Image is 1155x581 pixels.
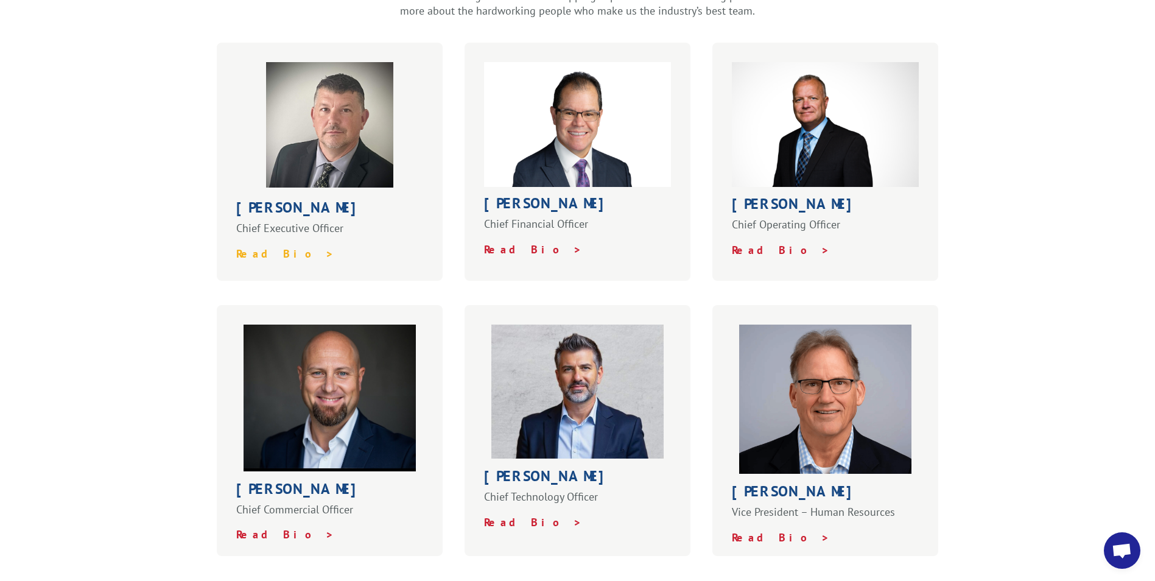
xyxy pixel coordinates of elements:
img: placeholder-person [244,325,416,471]
div: Open chat [1104,532,1140,569]
a: Read Bio > [732,243,830,257]
p: Vice President – Human Resources [732,505,919,530]
p: Chief Operating Officer [732,217,919,243]
h1: [PERSON_NAME] [484,469,672,490]
p: Chief Technology Officer [484,490,672,515]
h1: [PERSON_NAME] [732,484,919,505]
h1: [PERSON_NAME] [236,200,424,221]
a: Read Bio > [484,515,582,529]
a: Read Bio > [236,527,334,541]
img: bobkenna-profilepic [266,62,393,188]
h1: [PERSON_NAME] [484,196,672,217]
img: Greg Laminack [732,62,919,187]
img: dm-profile-website [491,325,664,459]
strong: [PERSON_NAME] [732,194,862,213]
a: Read Bio > [236,247,334,261]
p: Chief Executive Officer [236,221,424,247]
p: Chief Financial Officer [484,217,672,242]
h1: [PERSON_NAME] [236,482,424,502]
a: Read Bio > [484,242,582,256]
img: Roger_Silva [484,62,672,187]
img: kevin-holland-headshot-web [739,325,911,474]
p: Chief Commercial Officer [236,502,424,528]
a: Read Bio > [732,530,830,544]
